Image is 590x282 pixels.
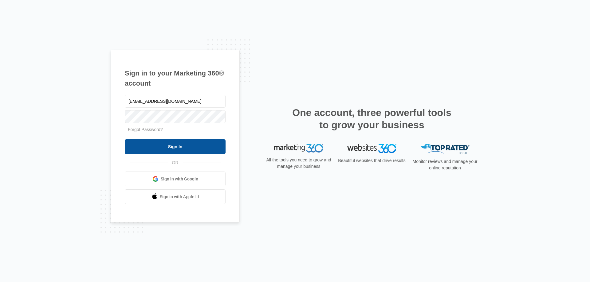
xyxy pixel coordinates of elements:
input: Sign In [125,139,226,154]
a: Sign in with Apple Id [125,189,226,204]
span: OR [168,160,183,166]
span: Sign in with Apple Id [160,194,199,200]
p: All the tools you need to grow and manage your business [264,157,333,170]
p: Beautiful websites that drive results [337,157,406,164]
span: Sign in with Google [161,176,198,182]
a: Forgot Password? [128,127,163,132]
p: Monitor reviews and manage your online reputation [411,158,479,171]
h1: Sign in to your Marketing 360® account [125,68,226,88]
img: Top Rated Local [420,144,470,154]
img: Websites 360 [347,144,396,153]
input: Email [125,95,226,108]
a: Sign in with Google [125,172,226,186]
h2: One account, three powerful tools to grow your business [290,106,453,131]
img: Marketing 360 [274,144,323,153]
